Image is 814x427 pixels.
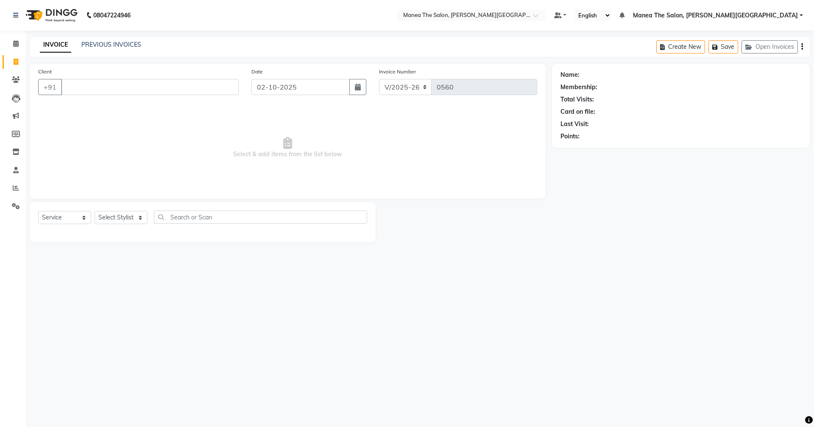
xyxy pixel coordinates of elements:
div: Points: [560,132,580,141]
span: Manea The Salon, [PERSON_NAME][GEOGRAPHIC_DATA] [633,11,798,20]
b: 08047224946 [93,3,131,27]
label: Invoice Number [379,68,416,76]
label: Client [38,68,52,76]
div: Last Visit: [560,120,589,129]
input: Search by Name/Mobile/Email/Code [61,79,239,95]
div: Membership: [560,83,597,92]
a: PREVIOUS INVOICES [81,41,141,48]
button: +91 [38,79,62,95]
input: Search or Scan [154,211,367,224]
div: Name: [560,70,580,79]
a: INVOICE [40,37,71,53]
label: Date [251,68,263,76]
img: logo [22,3,80,27]
div: Total Visits: [560,95,594,104]
button: Save [708,40,738,53]
button: Open Invoices [742,40,798,53]
div: Card on file: [560,107,595,116]
button: Create New [656,40,705,53]
span: Select & add items from the list below [38,105,537,190]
